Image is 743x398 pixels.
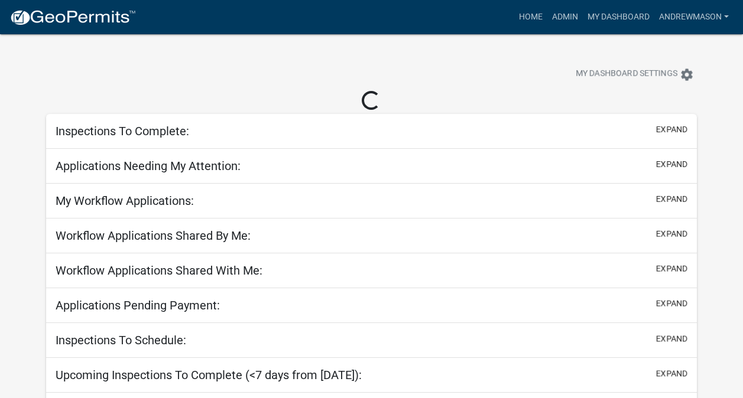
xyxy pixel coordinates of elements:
[656,228,687,240] button: expand
[656,298,687,310] button: expand
[56,194,194,208] h5: My Workflow Applications:
[56,333,186,347] h5: Inspections To Schedule:
[656,332,687,345] button: expand
[566,63,703,86] button: My Dashboard Settingssettings
[56,263,262,278] h5: Workflow Applications Shared With Me:
[514,6,547,28] a: Home
[56,229,251,243] h5: Workflow Applications Shared By Me:
[656,263,687,275] button: expand
[654,6,734,28] a: AndrewMason
[583,6,654,28] a: My Dashboard
[656,367,687,380] button: expand
[56,124,189,138] h5: Inspections To Complete:
[56,298,220,312] h5: Applications Pending Payment:
[656,193,687,205] button: expand
[576,67,677,81] span: My Dashboard Settings
[56,368,362,382] h5: Upcoming Inspections To Complete (<7 days from [DATE]):
[56,159,241,173] h5: Applications Needing My Attention:
[680,67,694,81] i: settings
[656,123,687,136] button: expand
[656,158,687,171] button: expand
[547,6,583,28] a: Admin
